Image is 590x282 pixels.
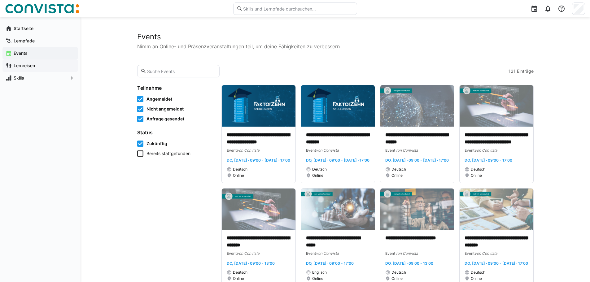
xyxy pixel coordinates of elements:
[474,148,497,153] span: von Convista
[391,270,406,275] span: Deutsch
[471,270,485,275] span: Deutsch
[460,189,533,230] img: image
[306,158,369,163] span: Do, [DATE] · 09:00 - [DATE] · 17:00
[465,148,474,153] span: Event
[306,261,354,266] span: Do, [DATE] · 09:00 - 17:00
[460,85,533,127] img: image
[385,251,395,256] span: Event
[509,68,516,74] span: 121
[146,150,190,157] span: Bereits stattgefunden
[465,261,528,266] span: Do, [DATE] · 09:00 - [DATE] · 17:00
[312,173,323,178] span: Online
[380,85,454,127] img: image
[391,276,403,281] span: Online
[471,173,482,178] span: Online
[233,173,244,178] span: Online
[146,96,172,102] span: Angemeldet
[137,129,214,136] h4: Status
[395,251,418,256] span: von Convista
[471,276,482,281] span: Online
[227,148,237,153] span: Event
[391,167,406,172] span: Deutsch
[306,251,316,256] span: Event
[146,106,184,112] span: Nicht angemeldet
[385,261,433,266] span: Do, [DATE] · 09:00 - 13:00
[391,173,403,178] span: Online
[301,85,375,127] img: image
[312,270,327,275] span: Englisch
[137,32,534,41] h2: Events
[380,189,454,230] img: image
[301,189,375,230] img: image
[316,148,339,153] span: von Convista
[306,148,316,153] span: Event
[465,158,512,163] span: Do, [DATE] · 09:00 - 17:00
[316,251,339,256] span: von Convista
[517,68,534,74] span: Einträge
[243,6,353,11] input: Skills und Lernpfade durchsuchen…
[233,270,247,275] span: Deutsch
[237,251,260,256] span: von Convista
[227,158,290,163] span: Do, [DATE] · 09:00 - [DATE] · 17:00
[312,276,323,281] span: Online
[465,251,474,256] span: Event
[471,167,485,172] span: Deutsch
[222,189,295,230] img: image
[137,43,534,50] p: Nimm an Online- und Präsenzveranstaltungen teil, um deine Fähigkeiten zu verbessern.
[395,148,418,153] span: von Convista
[233,276,244,281] span: Online
[237,148,260,153] span: von Convista
[227,251,237,256] span: Event
[233,167,247,172] span: Deutsch
[227,261,275,266] span: Do, [DATE] · 09:00 - 13:00
[146,68,216,74] input: Suche Events
[146,116,184,122] span: Anfrage gesendet
[312,167,327,172] span: Deutsch
[137,85,214,91] h4: Teilnahme
[146,141,167,147] span: Zukünftig
[385,158,449,163] span: Do, [DATE] · 09:00 - [DATE] · 17:00
[222,85,295,127] img: image
[385,148,395,153] span: Event
[474,251,497,256] span: von Convista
